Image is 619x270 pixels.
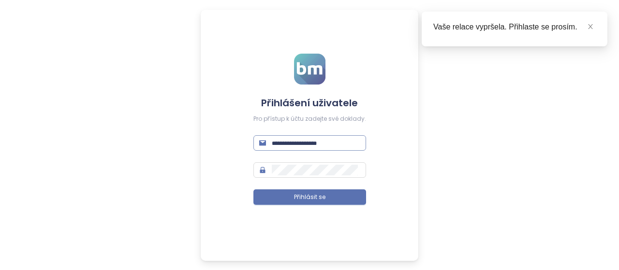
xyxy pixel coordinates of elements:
[294,54,325,85] img: logo
[259,167,266,173] span: zámek
[587,23,594,30] span: blízko
[253,114,366,123] font: Pro přístup k účtu zadejte své doklady.
[253,189,366,205] button: Přihlásit se
[259,140,266,146] span: pošta
[261,96,358,110] font: Přihlášení uživatele
[433,23,577,31] font: Vaše relace vypršela. Přihlaste se prosím.
[294,193,325,201] font: Přihlásit se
